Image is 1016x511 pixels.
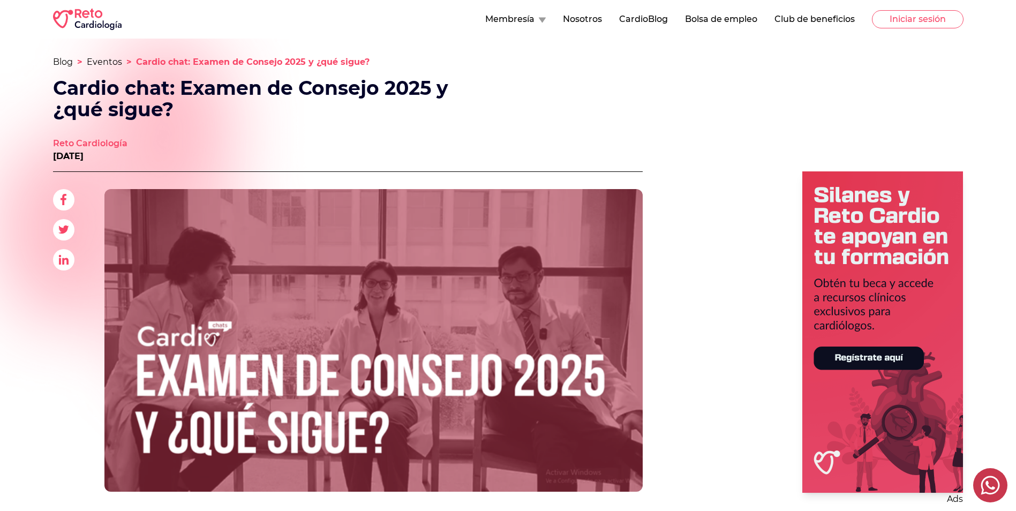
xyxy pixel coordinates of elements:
h1: Cardio chat: Examen de Consejo 2025 y ¿qué sigue? [53,77,464,120]
span: > [126,57,132,67]
a: Reto Cardiología [53,137,127,150]
button: Club de beneficios [774,13,855,26]
span: > [77,57,82,67]
img: Ad - web | blog-post | side | silanes becas 2025 | 2025-08-28 | 1 [802,171,963,493]
span: Cardio chat: Examen de Consejo 2025 y ¿qué sigue? [136,57,370,67]
p: [DATE] [53,150,127,163]
button: Nosotros [563,13,602,26]
button: Iniciar sesión [872,10,964,28]
a: Eventos [87,57,122,67]
a: Blog [53,57,73,67]
p: Ads [802,493,963,506]
img: RETO Cardio Logo [53,9,122,30]
img: Cardio chat: Examen de Consejo 2025 y ¿qué sigue? [104,189,643,492]
button: Bolsa de empleo [685,13,757,26]
button: Membresía [485,13,546,26]
button: CardioBlog [619,13,668,26]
